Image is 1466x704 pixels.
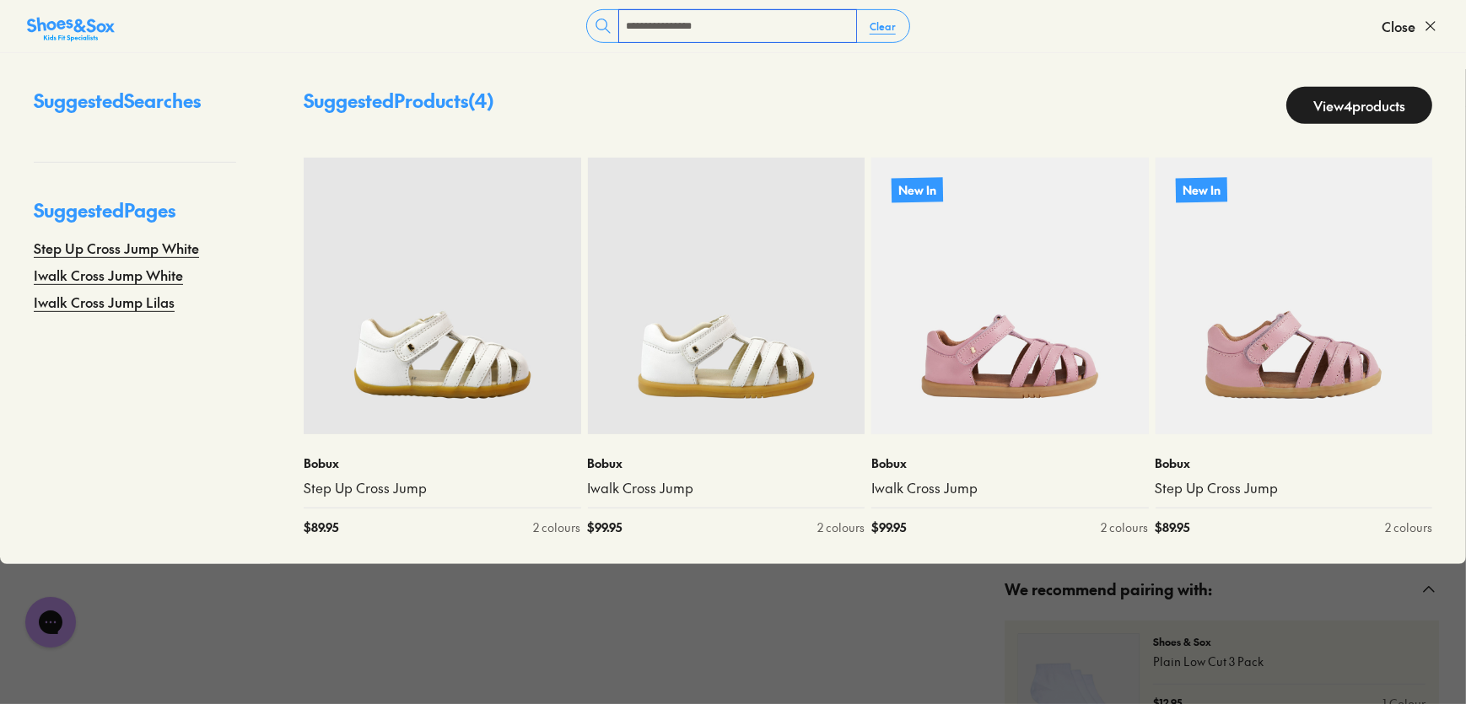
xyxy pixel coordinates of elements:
button: We recommend pairing with: [978,557,1466,621]
a: Iwalk Cross Jump White [34,265,183,285]
span: Close [1382,16,1415,36]
p: Suggested Pages [34,196,236,238]
span: ( 4 ) [468,88,494,113]
p: Shoes & Sox [1153,634,1426,649]
a: New In [1156,158,1433,435]
span: $ 99.95 [588,519,623,536]
p: Bobux [871,454,1149,472]
a: View4products [1286,87,1432,124]
span: $ 89.95 [304,519,338,536]
a: Iwalk Cross Jump [871,479,1149,497]
p: Bobux [588,454,865,472]
p: Bobux [304,454,581,472]
a: Iwalk Cross Jump Lilas [34,292,175,312]
a: Step Up Cross Jump [1156,479,1433,497]
p: Suggested Searches [34,87,236,128]
p: Suggested Products [304,87,494,124]
img: SNS_Logo_Responsive.svg [27,16,115,43]
button: Close [1382,8,1439,45]
a: Step Up Cross Jump White [34,238,199,258]
div: 2 colours [1385,519,1432,536]
div: 2 colours [534,519,581,536]
a: New In [871,158,1149,435]
a: Step Up Cross Jump [304,479,581,497]
span: $ 89.95 [1156,519,1190,536]
button: Clear [856,11,909,41]
a: Shoes &amp; Sox [27,13,115,40]
p: New In [892,177,943,202]
div: 2 colours [817,519,865,536]
a: Iwalk Cross Jump [588,479,865,497]
span: $ 99.95 [871,519,906,536]
span: We recommend pairing with: [1005,564,1212,614]
p: Plain Low Cut 3 Pack [1153,653,1426,670]
p: New In [1175,177,1226,202]
iframe: Gorgias live chat messenger [17,591,84,653]
div: 2 colours [1102,519,1149,536]
p: Bobux [1156,454,1433,472]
